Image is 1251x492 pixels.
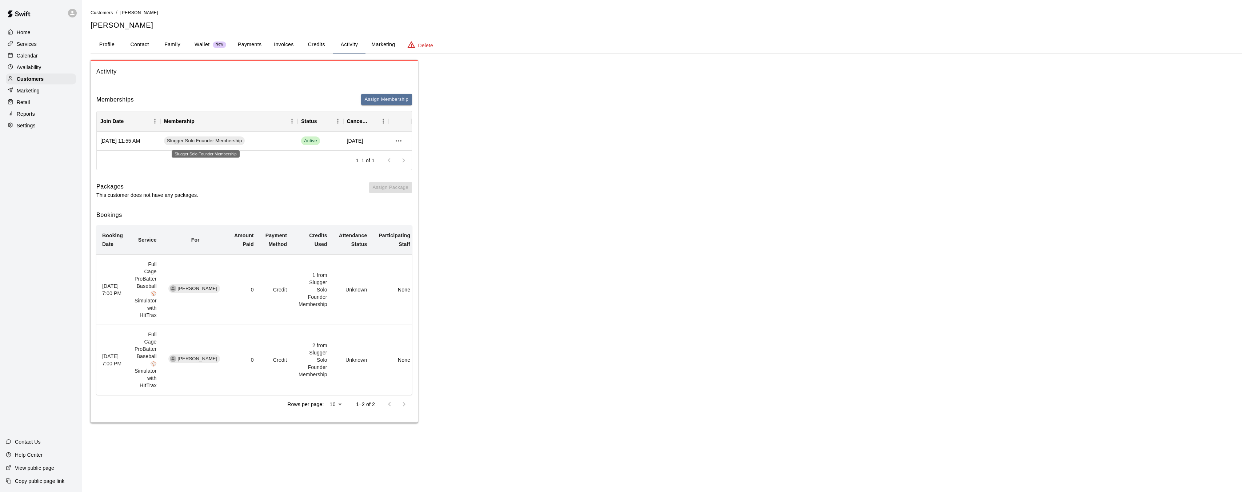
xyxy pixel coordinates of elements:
div: Status [301,111,317,131]
p: Help Center [15,451,43,459]
button: Menu [149,116,160,127]
td: 0 [228,325,260,395]
a: Customers [91,9,113,15]
button: Marketing [365,36,401,53]
button: Sort [368,116,378,126]
p: Services [17,40,37,48]
td: Unknown [333,255,373,325]
h6: Memberships [96,95,134,104]
span: Active [301,138,320,144]
div: Join Date [97,111,160,131]
span: Slugger Solo Founder Membership [164,138,245,144]
p: Settings [17,122,36,129]
td: Full Cage ProBatter Baseball ⚾ Simulator with HItTrax [129,325,162,395]
p: Wallet [195,41,210,48]
p: Calendar [17,52,38,59]
a: Calendar [6,50,76,61]
p: Availability [17,64,41,71]
b: Payment Method [265,233,287,247]
button: Menu [378,116,389,127]
p: Home [17,29,31,36]
a: Services [6,39,76,49]
span: [PERSON_NAME] [175,285,220,292]
button: Payments [232,36,267,53]
a: Retail [6,97,76,108]
p: Reports [17,110,35,118]
button: Sort [195,116,205,126]
p: Rows per page: [287,401,324,408]
button: Family [156,36,189,53]
span: Customers [91,10,113,15]
p: 1–2 of 2 [356,401,375,408]
h6: Packages [96,182,198,191]
div: Cancel Date [343,111,389,131]
span: You don't have any packages [369,182,412,199]
button: Sort [317,116,327,126]
div: Membership [164,111,195,131]
table: simple table [96,225,416,395]
div: Blake Burns [170,356,176,362]
span: New [213,42,226,47]
button: Activity [333,36,365,53]
a: Customers [6,74,76,84]
p: This customer does not have any packages. [96,191,198,199]
p: View public page [15,464,54,472]
span: [PERSON_NAME] [120,10,158,15]
div: Join Date [100,111,124,131]
a: Home [6,27,76,38]
p: Customers [17,75,44,83]
span: [PERSON_NAME] [175,356,220,362]
td: Full Cage ProBatter Baseball ⚾ Simulator with HItTrax [129,255,162,325]
button: more actions [392,135,405,147]
b: Amount Paid [234,233,254,247]
p: Marketing [17,87,40,94]
td: 0 [228,255,260,325]
li: / [116,9,117,16]
td: Unknown [333,325,373,395]
button: Assign Membership [361,94,412,105]
td: Credit [260,325,293,395]
a: Reports [6,108,76,119]
td: Credit [260,255,293,325]
b: Attendance Status [339,233,367,247]
button: Profile [91,36,123,53]
b: For [191,237,200,243]
button: Sort [124,116,134,126]
a: Marketing [6,85,76,96]
p: Copy public page link [15,477,64,485]
button: Menu [287,116,297,127]
b: Booking Date [102,233,123,247]
td: 1 from Slugger Solo Founder Membership [293,255,333,325]
p: None [379,286,410,293]
b: Service [138,237,157,243]
h6: Bookings [96,210,412,220]
button: Menu [332,116,343,127]
button: Contact [123,36,156,53]
p: Retail [17,99,30,106]
div: basic tabs example [91,36,1242,53]
a: Settings [6,120,76,131]
p: Delete [418,42,433,49]
span: Activity [96,67,412,76]
button: Credits [300,36,333,53]
div: Blake Burns [170,285,176,292]
div: Slugger Solo Founder Membership [172,150,240,158]
button: Invoices [267,36,300,53]
a: Availability [6,62,76,73]
div: Membership [160,111,297,131]
span: Active [301,136,320,145]
div: [DATE] 11:55 AM [97,132,160,151]
td: 2 from Slugger Solo Founder Membership [293,325,333,395]
b: Participating Staff [379,233,410,247]
b: Credits Used [309,233,327,247]
span: [DATE] [347,137,363,144]
th: [DATE] 7:00 PM [96,255,129,325]
nav: breadcrumb [91,9,1242,17]
p: 1–1 of 1 [356,157,375,164]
